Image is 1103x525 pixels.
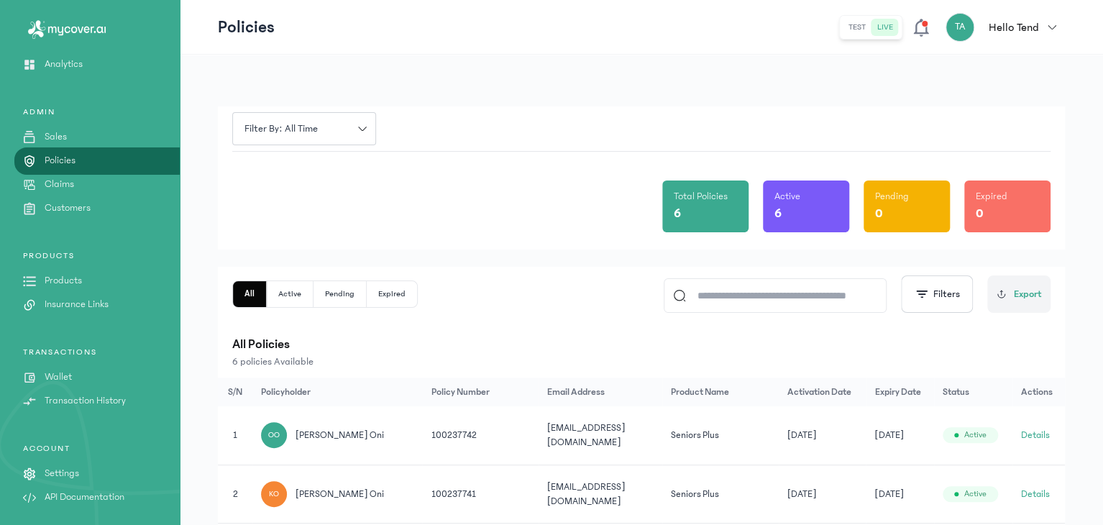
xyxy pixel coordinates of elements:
[45,57,83,72] p: Analytics
[252,378,422,406] th: Policyholder
[976,189,1007,204] p: Expired
[422,378,539,406] th: Policy Number
[232,334,1051,355] p: All Policies
[218,16,275,39] p: Policies
[367,281,417,307] button: Expired
[267,281,313,307] button: Active
[232,489,237,499] span: 2
[233,281,267,307] button: All
[1021,428,1050,442] button: Details
[45,490,124,505] p: API Documentation
[232,355,1051,369] p: 6 policies Available
[261,481,287,507] div: KO
[422,465,539,524] td: 100237741
[843,19,871,36] button: test
[233,430,237,440] span: 1
[662,465,779,524] td: Seniors Plus
[422,406,539,465] td: 100237742
[774,204,782,224] p: 6
[1012,378,1065,406] th: Actions
[232,112,376,145] button: Filter by: all time
[674,189,728,204] p: Total Policies
[934,378,1012,406] th: Status
[261,422,287,448] div: OO
[976,204,984,224] p: 0
[45,393,126,408] p: Transaction History
[901,275,973,313] button: Filters
[45,153,75,168] p: Policies
[296,428,384,442] span: [PERSON_NAME] oni
[539,378,662,406] th: Email Address
[45,273,82,288] p: Products
[547,482,626,506] span: [EMAIL_ADDRESS][DOMAIN_NAME]
[662,406,779,465] td: Seniors Plus
[236,122,326,137] span: Filter by: all time
[779,378,866,406] th: Activation Date
[1014,287,1042,302] span: Export
[875,189,909,204] p: Pending
[45,177,74,192] p: Claims
[946,13,1065,42] button: TAHello Tend
[787,428,817,442] span: [DATE]
[662,378,779,406] th: Product Name
[866,378,934,406] th: Expiry Date
[875,204,883,224] p: 0
[787,487,817,501] span: [DATE]
[946,13,974,42] div: TA
[874,428,904,442] span: [DATE]
[1021,487,1050,501] button: Details
[547,423,626,447] span: [EMAIL_ADDRESS][DOMAIN_NAME]
[674,204,681,224] p: 6
[45,297,109,312] p: Insurance Links
[774,189,800,204] p: Active
[964,429,987,441] span: Active
[45,129,67,145] p: Sales
[45,201,91,216] p: Customers
[871,19,899,36] button: live
[964,488,987,500] span: Active
[987,275,1051,313] button: Export
[989,19,1039,36] p: Hello Tend
[45,466,79,481] p: Settings
[45,370,72,385] p: Wallet
[296,487,384,501] span: [PERSON_NAME] oni
[313,281,367,307] button: Pending
[874,487,904,501] span: [DATE]
[218,378,252,406] th: S/N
